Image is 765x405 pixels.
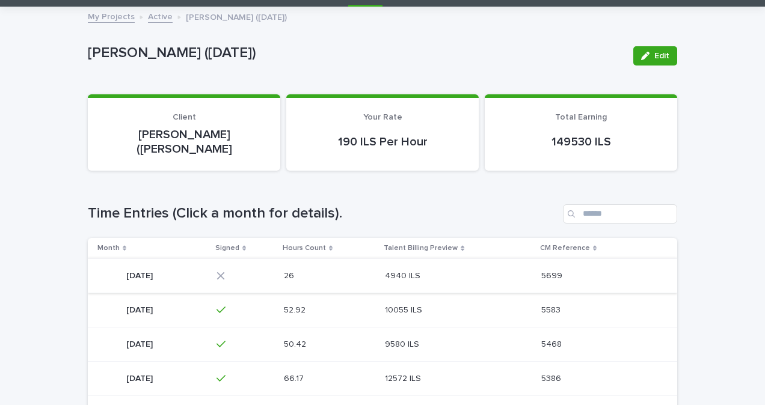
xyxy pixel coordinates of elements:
p: [PERSON_NAME] ([PERSON_NAME] [102,127,266,156]
span: Client [173,113,196,121]
p: 10055 ILS [385,303,425,315]
p: 5386 [541,371,564,384]
p: [PERSON_NAME] ([DATE]) [88,44,624,62]
p: 5468 [541,337,564,350]
tr: [DATE][DATE] 52.9252.92 10055 ILS10055 ILS 55835583 [88,293,677,327]
p: 5699 [541,269,565,281]
p: Hours Count [283,242,326,255]
input: Search [563,204,677,224]
p: Talent Billing Preview [384,242,458,255]
p: 9580 ILS [385,337,422,350]
p: 66.17 [284,371,306,384]
p: 26 [284,269,296,281]
span: Your Rate [363,113,402,121]
p: 52.92 [284,303,308,315]
tr: [DATE][DATE] 2626 4940 ILS4940 ILS 56995699 [88,258,677,293]
p: 190 ILS Per Hour [301,135,464,149]
p: 12572 ILS [385,371,423,384]
span: Total Earning [555,113,607,121]
p: 50.42 [284,337,309,350]
a: Active [148,9,173,23]
p: Signed [215,242,239,255]
p: [DATE] [126,371,155,384]
p: 4940 ILS [385,269,423,281]
p: [PERSON_NAME] ([DATE]) [186,10,287,23]
p: Month [97,242,120,255]
a: My Projects [88,9,135,23]
p: CM Reference [540,242,590,255]
span: Edit [654,52,669,60]
p: 5583 [541,303,563,315]
button: Edit [633,46,677,65]
tr: [DATE][DATE] 50.4250.42 9580 ILS9580 ILS 54685468 [88,327,677,361]
p: 149530 ILS [499,135,663,149]
tr: [DATE][DATE] 66.1766.17 12572 ILS12572 ILS 53865386 [88,361,677,395]
p: [DATE] [126,269,155,281]
p: [DATE] [126,337,155,350]
h1: Time Entries (Click a month for details). [88,205,558,222]
p: [DATE] [126,303,155,315]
